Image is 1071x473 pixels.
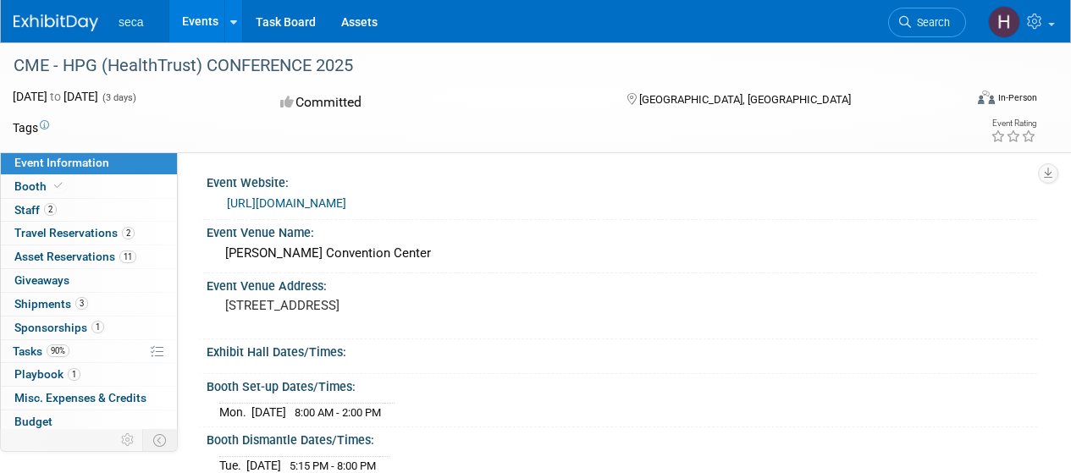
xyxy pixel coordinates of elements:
span: 8:00 AM - 2:00 PM [295,406,381,419]
div: Event Venue Address: [207,273,1037,294]
img: Hasan Abdallah [988,6,1020,38]
span: Shipments [14,297,88,311]
span: 2 [44,203,57,216]
a: Giveaways [1,269,177,292]
a: Search [888,8,966,37]
a: Playbook1 [1,363,177,386]
span: Event Information [14,156,109,169]
span: Giveaways [14,273,69,287]
span: Sponsorships [14,321,104,334]
a: Asset Reservations11 [1,245,177,268]
td: Tags [13,119,49,136]
a: Staff2 [1,199,177,222]
td: Personalize Event Tab Strip [113,429,143,451]
span: 1 [68,368,80,381]
span: 90% [47,344,69,357]
td: Toggle Event Tabs [143,429,178,451]
a: Budget [1,410,177,433]
span: Tasks [13,344,69,358]
i: Booth reservation complete [54,181,63,190]
div: Exhibit Hall Dates/Times: [207,339,1037,360]
a: Event Information [1,151,177,174]
a: Booth [1,175,177,198]
div: [PERSON_NAME] Convention Center [219,240,1024,267]
span: Staff [14,203,57,217]
pre: [STREET_ADDRESS] [225,298,534,313]
a: [URL][DOMAIN_NAME] [227,196,346,210]
span: Search [911,16,950,29]
div: Event Website: [207,170,1037,191]
img: ExhibitDay [14,14,98,31]
span: 2 [122,227,135,239]
a: Tasks90% [1,340,177,363]
div: In-Person [997,91,1037,104]
span: Misc. Expenses & Credits [14,391,146,404]
div: Event Format [887,88,1037,113]
div: Event Venue Name: [207,220,1037,241]
td: Mon. [219,403,251,421]
a: Travel Reservations2 [1,222,177,245]
span: 1 [91,321,104,333]
span: Asset Reservations [14,250,136,263]
span: Playbook [14,367,80,381]
a: Shipments3 [1,293,177,316]
span: seca [119,15,144,29]
a: Sponsorships1 [1,316,177,339]
div: Booth Set-up Dates/Times: [207,374,1037,395]
span: [DATE] [DATE] [13,90,98,103]
div: CME - HPG (HealthTrust) CONFERENCE 2025 [8,51,950,81]
div: Event Rating [991,119,1036,128]
span: [GEOGRAPHIC_DATA], [GEOGRAPHIC_DATA] [639,93,851,106]
span: 3 [75,297,88,310]
span: to [47,90,63,103]
span: Budget [14,415,52,428]
span: 5:15 PM - 8:00 PM [290,459,376,472]
div: Committed [275,88,599,118]
td: [DATE] [251,403,286,421]
span: 11 [119,250,136,263]
span: Travel Reservations [14,226,135,239]
div: Booth Dismantle Dates/Times: [207,427,1037,448]
span: (3 days) [101,92,136,103]
a: Misc. Expenses & Credits [1,387,177,410]
img: Format-Inperson.png [978,91,995,104]
span: Booth [14,179,66,193]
